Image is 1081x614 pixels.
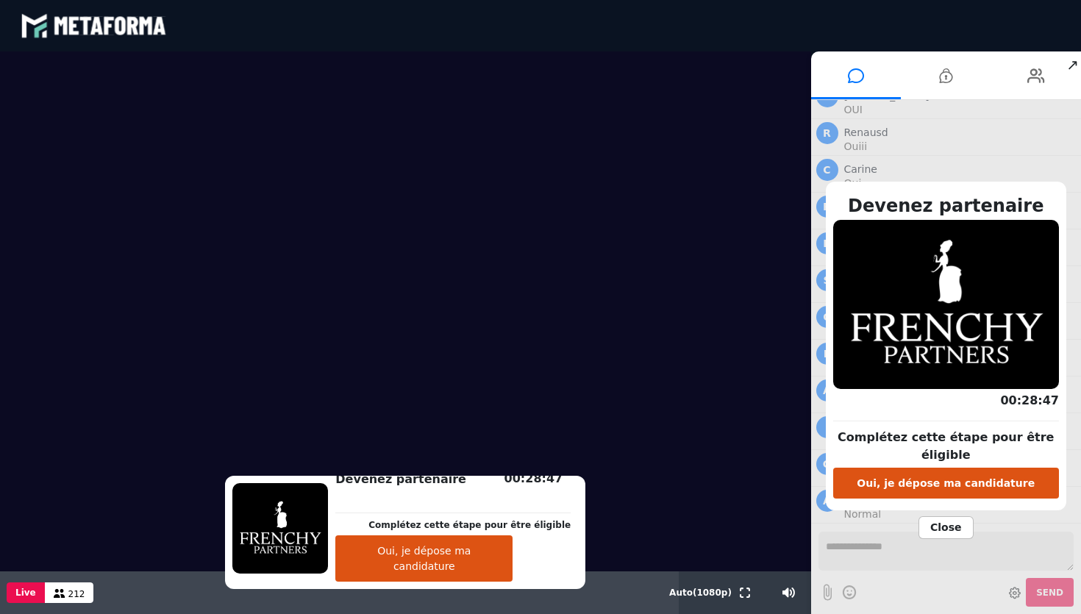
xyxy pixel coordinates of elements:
img: 1758176636418-X90kMVC3nBIL3z60WzofmoLaWTDHBoMX.png [232,483,328,574]
span: 00:28:47 [504,471,563,485]
button: Live [7,582,45,603]
span: 00:28:47 [1000,393,1059,407]
h2: Devenez partenaire [335,471,571,488]
button: Oui, je dépose ma candidature [335,535,513,582]
img: 1758176636418-X90kMVC3nBIL3z60WzofmoLaWTDHBoMX.png [833,220,1060,389]
button: Oui, je dépose ma candidature [833,468,1060,499]
span: Close [918,516,974,539]
span: 212 [68,589,85,599]
p: Complétez cette étape pour être éligible [833,429,1060,464]
h2: Devenez partenaire [833,193,1060,219]
button: Auto(1080p) [666,571,735,614]
span: ↗ [1064,51,1081,78]
span: Auto ( 1080 p) [669,588,732,598]
p: Complétez cette étape pour être éligible [368,518,571,532]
